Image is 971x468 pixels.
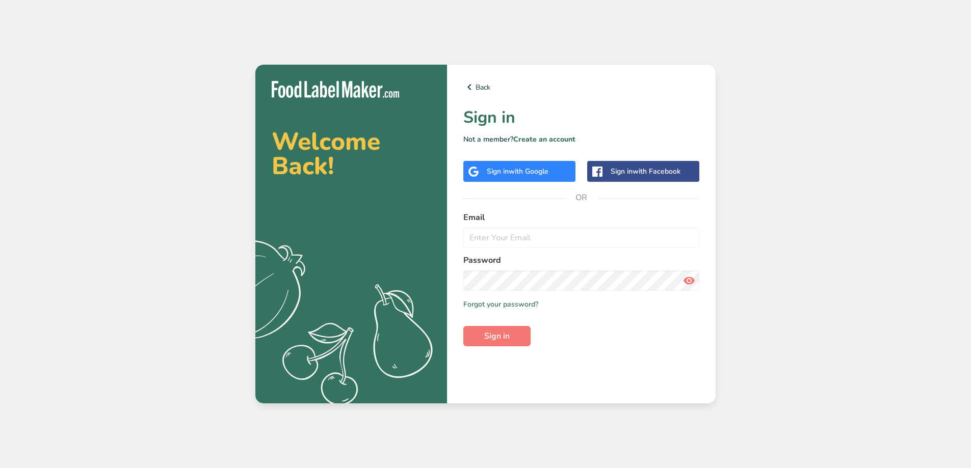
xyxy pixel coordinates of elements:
a: Create an account [513,134,575,144]
div: Sign in [487,166,548,177]
span: OR [566,182,597,213]
a: Back [463,81,699,93]
label: Email [463,211,699,224]
span: with Facebook [633,167,680,176]
label: Password [463,254,699,266]
input: Enter Your Email [463,228,699,248]
h2: Welcome Back! [272,129,431,178]
a: Forgot your password? [463,299,538,310]
div: Sign in [611,166,680,177]
span: Sign in [484,330,510,342]
img: Food Label Maker [272,81,399,98]
span: with Google [509,167,548,176]
p: Not a member? [463,134,699,145]
h1: Sign in [463,105,699,130]
button: Sign in [463,326,531,346]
